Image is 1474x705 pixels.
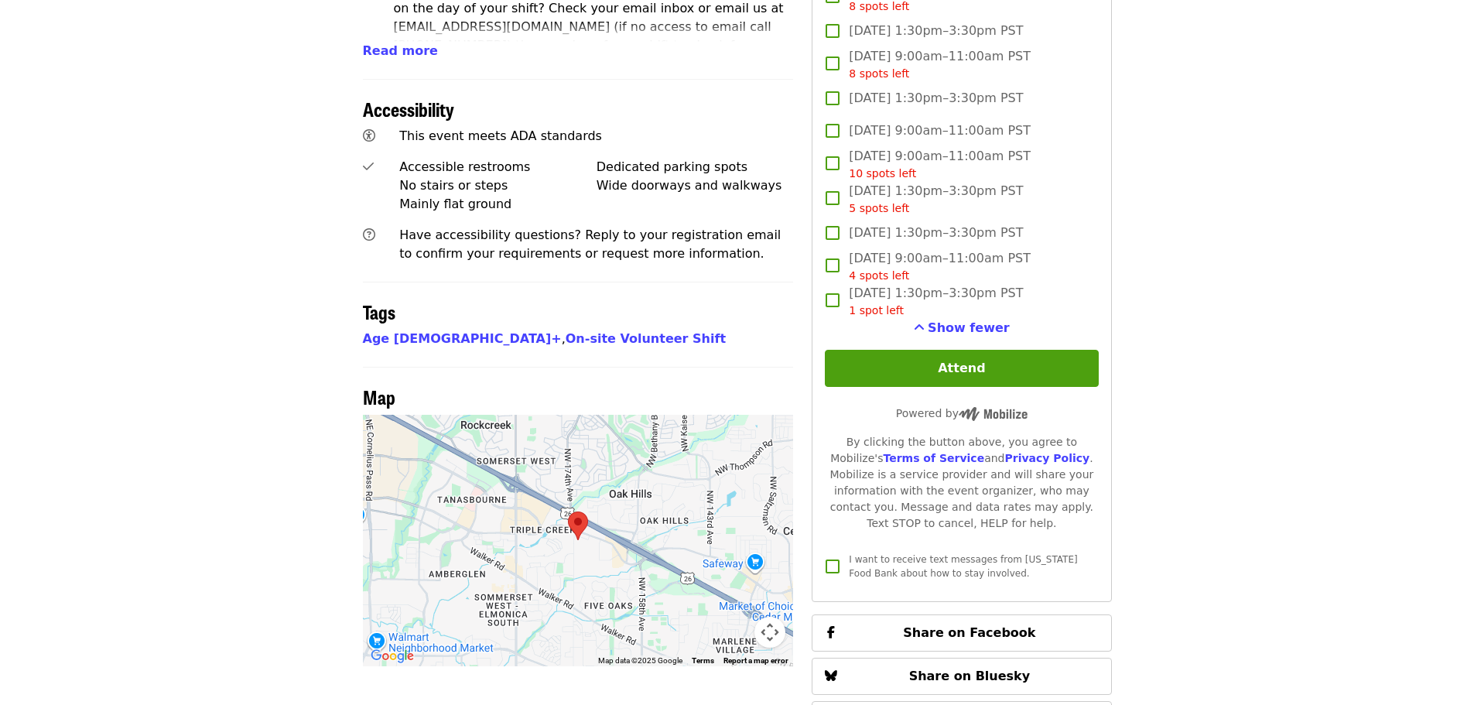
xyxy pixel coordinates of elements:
span: Read more [363,43,438,58]
button: Map camera controls [754,617,785,648]
span: Tags [363,298,395,325]
i: universal-access icon [363,128,375,143]
div: No stairs or steps [399,176,597,195]
span: , [363,331,566,346]
span: Accessibility [363,95,454,122]
div: Dedicated parking spots [597,158,794,176]
span: This event meets ADA standards [399,128,602,143]
span: Show fewer [928,320,1010,335]
span: I want to receive text messages from [US_STATE] Food Bank about how to stay involved. [849,554,1077,579]
button: Share on Bluesky [812,658,1111,695]
a: On-site Volunteer Shift [566,331,726,346]
span: [DATE] 9:00am–11:00am PST [849,47,1031,82]
button: See more timeslots [914,319,1010,337]
span: 10 spots left [849,167,916,180]
span: 8 spots left [849,67,909,80]
span: [DATE] 9:00am–11:00am PST [849,121,1031,140]
div: Accessible restrooms [399,158,597,176]
span: [DATE] 1:30pm–3:30pm PST [849,182,1023,217]
span: [DATE] 9:00am–11:00am PST [849,147,1031,182]
span: Share on Bluesky [909,669,1031,683]
span: [DATE] 1:30pm–3:30pm PST [849,224,1023,242]
a: Age [DEMOGRAPHIC_DATA]+ [363,331,562,346]
span: [DATE] 1:30pm–3:30pm PST [849,284,1023,319]
a: Report a map error [723,656,788,665]
img: Powered by Mobilize [959,407,1028,421]
i: check icon [363,159,374,174]
span: 5 spots left [849,202,909,214]
span: Share on Facebook [903,625,1035,640]
div: By clicking the button above, you agree to Mobilize's and . Mobilize is a service provider and wi... [825,434,1098,532]
span: Map data ©2025 Google [598,656,682,665]
span: [DATE] 9:00am–11:00am PST [849,249,1031,284]
button: Read more [363,42,438,60]
span: 1 spot left [849,304,904,317]
span: Powered by [896,407,1028,419]
button: Attend [825,350,1098,387]
span: [DATE] 1:30pm–3:30pm PST [849,22,1023,40]
div: Mainly flat ground [399,195,597,214]
a: Open this area in Google Maps (opens a new window) [367,646,418,666]
span: [DATE] 1:30pm–3:30pm PST [849,89,1023,108]
a: Terms of Service [883,452,984,464]
a: Terms (opens in new tab) [692,656,714,665]
i: question-circle icon [363,228,375,242]
div: Wide doorways and walkways [597,176,794,195]
a: Privacy Policy [1004,452,1089,464]
img: Google [367,646,418,666]
button: Share on Facebook [812,614,1111,652]
span: Have accessibility questions? Reply to your registration email to confirm your requirements or re... [399,228,781,261]
span: Map [363,383,395,410]
span: 4 spots left [849,269,909,282]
